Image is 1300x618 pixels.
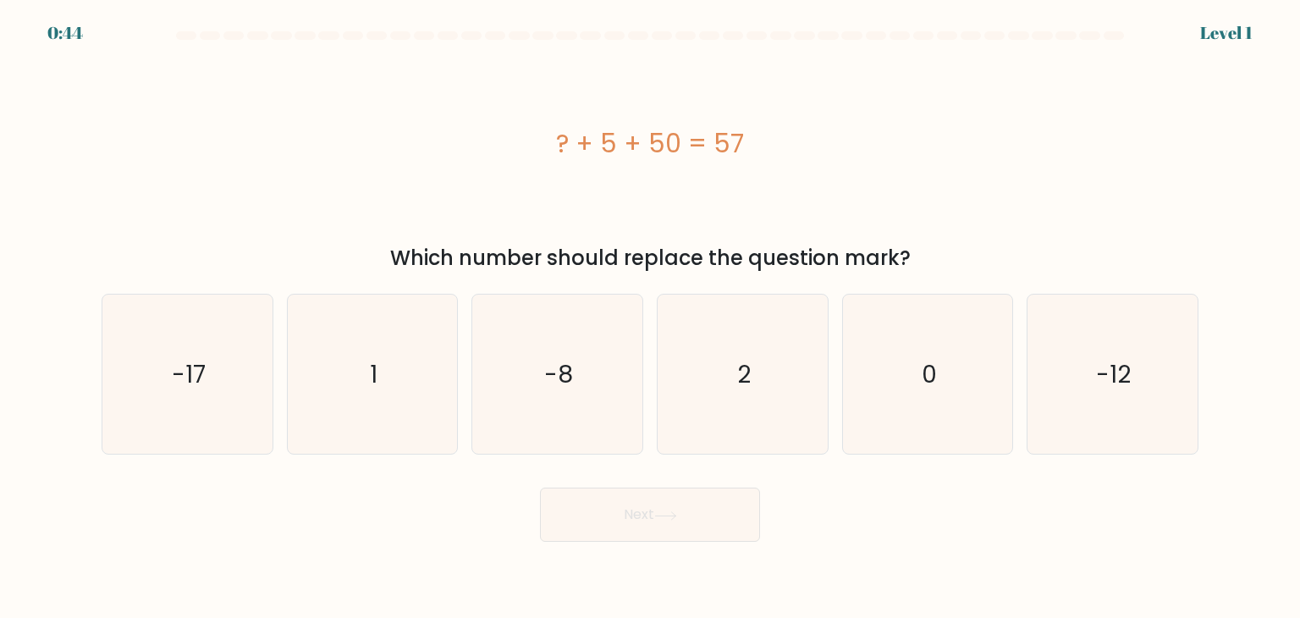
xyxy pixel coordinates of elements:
[1200,20,1253,46] div: Level 1
[737,357,751,391] text: 2
[370,357,377,391] text: 1
[545,357,574,391] text: -8
[102,124,1198,163] div: ? + 5 + 50 = 57
[47,20,83,46] div: 0:44
[1097,357,1132,391] text: -12
[540,488,760,542] button: Next
[922,357,937,391] text: 0
[172,357,206,391] text: -17
[112,243,1188,273] div: Which number should replace the question mark?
